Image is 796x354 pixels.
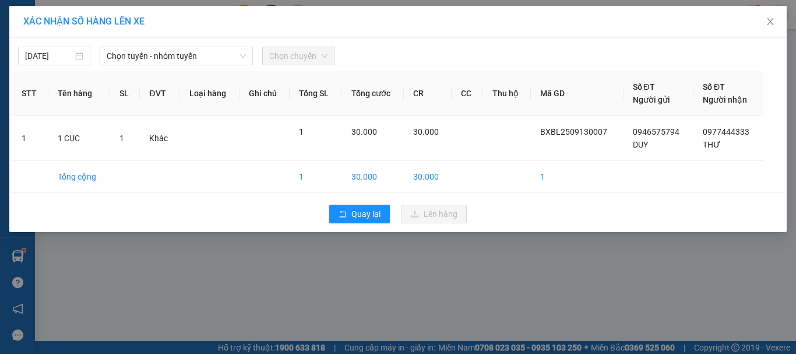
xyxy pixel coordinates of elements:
[25,50,73,62] input: 13/09/2025
[633,95,670,104] span: Người gửi
[413,127,439,136] span: 30.000
[239,52,246,59] span: down
[703,95,747,104] span: Người nhận
[342,161,404,193] td: 30.000
[754,6,787,38] button: Close
[329,205,390,223] button: rollbackQuay lại
[703,140,720,149] span: THƯ
[351,127,377,136] span: 30.000
[633,127,679,136] span: 0946575794
[342,71,404,116] th: Tổng cước
[48,71,110,116] th: Tên hàng
[12,116,48,161] td: 1
[290,161,341,193] td: 1
[48,161,110,193] td: Tổng cộng
[531,161,623,193] td: 1
[540,127,607,136] span: BXBL2509130007
[703,82,725,92] span: Số ĐT
[531,71,623,116] th: Mã GD
[633,140,648,149] span: DUY
[140,71,180,116] th: ĐVT
[48,116,110,161] td: 1 CỤC
[290,71,341,116] th: Tổng SL
[401,205,467,223] button: uploadLên hàng
[633,82,655,92] span: Số ĐT
[23,16,145,27] span: XÁC NHẬN SỐ HÀNG LÊN XE
[119,134,124,143] span: 1
[339,210,347,219] span: rollback
[180,71,239,116] th: Loại hàng
[703,127,749,136] span: 0977444333
[452,71,483,116] th: CC
[140,116,180,161] td: Khác
[12,71,48,116] th: STT
[110,71,140,116] th: SL
[239,71,290,116] th: Ghi chú
[404,71,452,116] th: CR
[107,47,246,65] span: Chọn tuyến - nhóm tuyến
[269,47,327,65] span: Chọn chuyến
[483,71,531,116] th: Thu hộ
[351,208,381,220] span: Quay lại
[404,161,452,193] td: 30.000
[766,17,775,26] span: close
[299,127,304,136] span: 1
